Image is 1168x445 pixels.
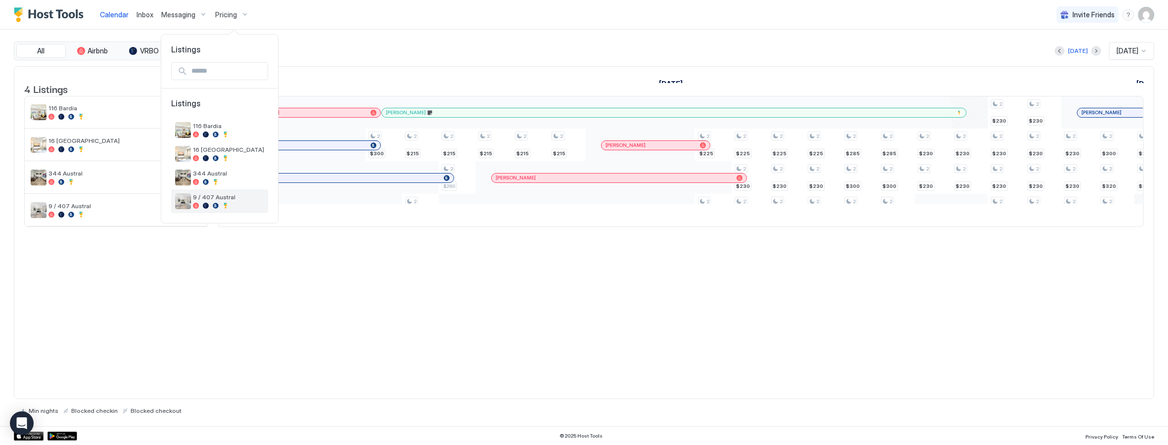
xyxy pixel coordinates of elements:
div: listing image [175,122,191,138]
span: Listings [161,44,278,54]
span: 116 Bardia [193,122,264,130]
span: Listings [171,98,268,118]
span: 344 Austral [193,170,264,177]
div: listing image [175,170,191,185]
span: 9 / 407 Austral [193,193,264,201]
div: Open Intercom Messenger [10,411,34,435]
div: listing image [175,146,191,162]
span: 16 [GEOGRAPHIC_DATA] [193,146,264,153]
div: listing image [175,193,191,209]
input: Input Field [187,63,268,80]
